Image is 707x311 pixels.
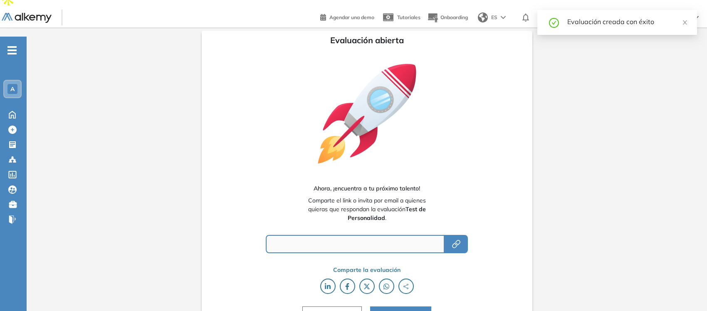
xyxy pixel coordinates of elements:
[558,215,707,311] iframe: Chat Widget
[567,17,687,27] div: Evaluación creada con éxito
[397,14,420,20] span: Tutoriales
[682,20,688,25] span: close
[381,7,420,28] a: Tutoriales
[7,49,17,51] i: -
[330,34,404,47] span: Evaluación abierta
[478,12,488,22] img: world
[329,14,374,20] span: Agendar una demo
[558,215,707,311] div: Widget de chat
[2,13,52,23] img: Logo
[427,9,468,27] button: Onboarding
[302,196,432,222] span: Comparte el link o invita por email a quienes quieras que respondan la evaluación .
[501,16,506,19] img: arrow
[333,266,400,274] span: Comparte la evaluación
[549,17,559,28] span: check-circle
[314,184,420,193] span: Ahora, ¡encuentra a tu próximo talento!
[10,86,15,92] span: A
[320,12,374,22] a: Agendar una demo
[491,14,497,21] span: ES
[440,14,468,20] span: Onboarding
